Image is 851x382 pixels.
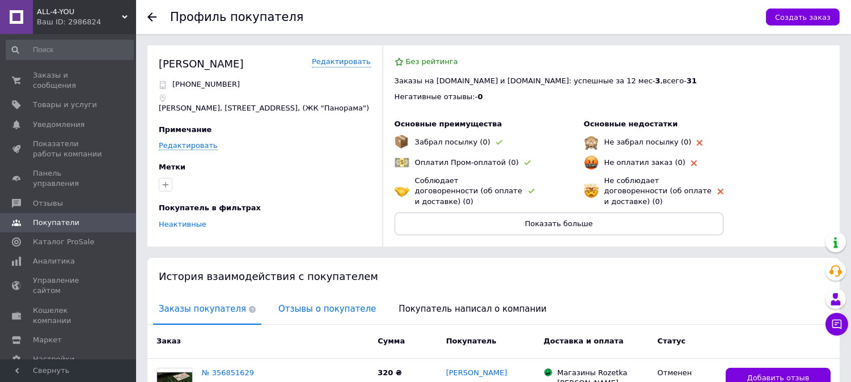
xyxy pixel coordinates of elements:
button: Показать больше [395,213,723,235]
img: emoji [584,155,599,170]
span: Основные преимущества [395,120,502,128]
span: Кошелек компании [33,305,105,326]
span: Метки [159,163,185,171]
span: 320 ₴ [378,368,402,377]
span: Примечание [159,125,211,134]
span: Каталог ProSale [33,237,94,247]
span: Отзывы о покупателе [273,295,382,324]
span: Сумма [378,337,405,345]
span: Оплатил Пром-оплатой (0) [415,158,519,167]
span: Отзывы [33,198,63,209]
span: Покупатель написал о компании [393,295,552,324]
span: Покупатели [33,218,79,228]
span: Аналитика [33,256,75,266]
img: rating-tag-type [524,160,531,165]
div: Отменен [658,368,717,378]
span: Маркет [33,335,62,345]
img: emoji [395,184,409,198]
a: № 356851629 [202,368,254,377]
a: Неактивные [159,220,206,228]
span: Статус [658,337,686,345]
span: Заказы и сообщения [33,70,105,91]
div: Магазины Rozetka [557,368,649,378]
a: Редактировать [159,141,218,150]
span: Создать заказ [775,13,831,22]
span: Заказы покупателя [153,295,261,324]
span: Без рейтинга [406,57,458,66]
div: Вернуться назад [147,12,156,22]
img: rating-tag-type [496,140,502,145]
span: Не оплатил заказ (0) [604,158,685,167]
img: rating-tag-type [691,160,697,166]
button: Чат с покупателем [825,313,848,336]
p: [PHONE_NUMBER] [172,79,240,90]
span: 3 [655,77,661,85]
span: Не соблюдает договоренности (об оплате и доставке) (0) [604,176,712,205]
span: Настройки [33,354,74,364]
img: emoji [395,155,409,170]
span: История взаимодействия с покупателем [159,270,378,282]
img: emoji [584,135,599,150]
span: Показатели работы компании [33,139,105,159]
img: emoji [395,135,408,148]
img: rating-tag-type [718,189,723,194]
span: Негативные отзывы: - [395,92,478,101]
a: Редактировать [312,57,371,67]
div: [PERSON_NAME] [159,57,244,71]
span: Управление сайтом [33,275,105,296]
span: ALL-4-YOU [37,7,122,17]
span: Заказы на [DOMAIN_NAME] и [DOMAIN_NAME]: успешные за 12 мес - , всего - [395,77,697,85]
span: 0 [478,92,483,101]
img: rating-tag-type [528,189,535,194]
span: Панель управления [33,168,105,189]
div: Покупатель в фильтрах [159,203,368,213]
h1: Профиль покупателя [170,10,304,24]
p: [PERSON_NAME], [STREET_ADDRESS], (ЖК "Панорама") [159,103,369,113]
input: Поиск [6,40,134,60]
button: Создать заказ [766,9,840,26]
span: Соблюдает договоренности (об оплате и доставке) (0) [415,176,522,205]
span: Покупатель [446,337,497,345]
span: Забрал посылку (0) [415,138,490,146]
span: Показать больше [525,219,593,228]
span: Не забрал посылку (0) [604,138,692,146]
img: emoji [584,184,599,198]
span: 31 [687,77,697,85]
img: rating-tag-type [697,140,702,146]
span: Товары и услуги [33,100,97,110]
span: Заказ [156,337,181,345]
div: Ваш ID: 2986824 [37,17,136,27]
span: Уведомления [33,120,84,130]
span: Основные недостатки [584,120,678,128]
span: Доставка и оплата [544,337,624,345]
a: [PERSON_NAME] [446,368,507,379]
